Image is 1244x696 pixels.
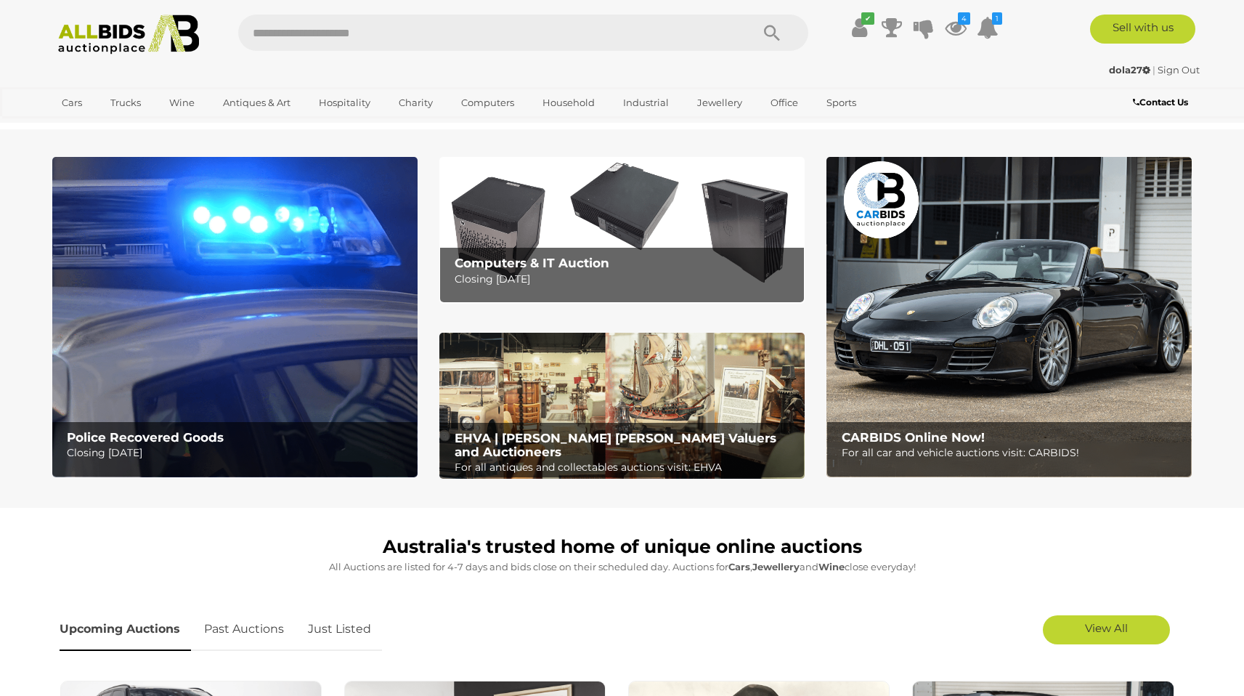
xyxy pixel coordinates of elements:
[992,12,1002,25] i: 1
[752,561,800,572] strong: Jewellery
[945,15,967,41] a: 4
[849,15,871,41] a: ✔
[60,537,1185,557] h1: Australia's trusted home of unique online auctions
[533,91,604,115] a: Household
[52,115,174,139] a: [GEOGRAPHIC_DATA]
[1133,97,1188,108] b: Contact Us
[452,91,524,115] a: Computers
[297,608,382,651] a: Just Listed
[455,458,797,477] p: For all antiques and collectables auctions visit: EHVA
[67,444,409,462] p: Closing [DATE]
[52,91,92,115] a: Cars
[614,91,678,115] a: Industrial
[761,91,808,115] a: Office
[1133,94,1192,110] a: Contact Us
[389,91,442,115] a: Charity
[455,256,609,270] b: Computers & IT Auction
[101,91,150,115] a: Trucks
[861,12,874,25] i: ✔
[1109,64,1150,76] strong: dola27
[309,91,380,115] a: Hospitality
[439,157,805,303] img: Computers & IT Auction
[1152,64,1155,76] span: |
[439,333,805,479] img: EHVA | Evans Hastings Valuers and Auctioneers
[818,561,845,572] strong: Wine
[1043,615,1170,644] a: View All
[817,91,866,115] a: Sports
[193,608,295,651] a: Past Auctions
[52,157,418,477] img: Police Recovered Goods
[728,561,750,572] strong: Cars
[977,15,999,41] a: 1
[1090,15,1195,44] a: Sell with us
[958,12,970,25] i: 4
[688,91,752,115] a: Jewellery
[1085,621,1128,635] span: View All
[67,430,224,445] b: Police Recovered Goods
[60,608,191,651] a: Upcoming Auctions
[1109,64,1152,76] a: dola27
[455,431,776,459] b: EHVA | [PERSON_NAME] [PERSON_NAME] Valuers and Auctioneers
[1158,64,1200,76] a: Sign Out
[52,157,418,477] a: Police Recovered Goods Police Recovered Goods Closing [DATE]
[50,15,208,54] img: Allbids.com.au
[842,430,985,445] b: CARBIDS Online Now!
[439,157,805,303] a: Computers & IT Auction Computers & IT Auction Closing [DATE]
[160,91,204,115] a: Wine
[826,157,1192,477] img: CARBIDS Online Now!
[736,15,808,51] button: Search
[60,559,1185,575] p: All Auctions are listed for 4-7 days and bids close on their scheduled day. Auctions for , and cl...
[826,157,1192,477] a: CARBIDS Online Now! CARBIDS Online Now! For all car and vehicle auctions visit: CARBIDS!
[842,444,1184,462] p: For all car and vehicle auctions visit: CARBIDS!
[439,333,805,479] a: EHVA | Evans Hastings Valuers and Auctioneers EHVA | [PERSON_NAME] [PERSON_NAME] Valuers and Auct...
[455,270,797,288] p: Closing [DATE]
[214,91,300,115] a: Antiques & Art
